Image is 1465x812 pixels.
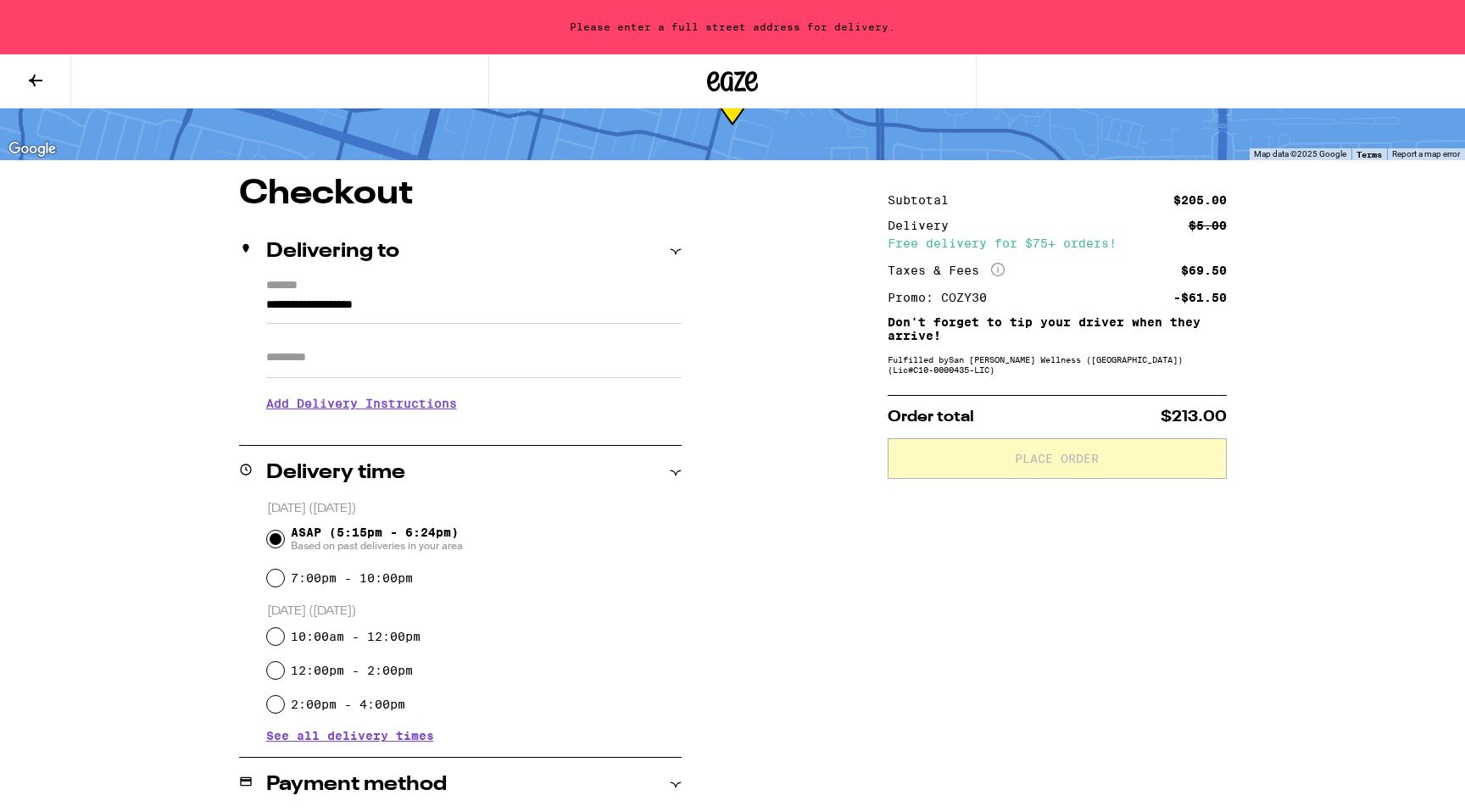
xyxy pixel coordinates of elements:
[888,220,961,231] div: Delivery
[267,501,682,517] p: [DATE] ([DATE])
[888,292,999,303] div: Promo: COZY30
[888,409,974,425] span: Order total
[1173,292,1227,303] div: -$61.50
[291,526,463,553] span: ASAP (5:15pm - 6:24pm)
[239,177,682,211] h1: Checkout
[1392,149,1460,159] a: Report a map error
[267,603,682,620] p: [DATE] ([DATE])
[266,423,682,437] p: We'll contact you at [PHONE_NUMBER] when we arrive
[1173,194,1227,206] div: $205.00
[1015,453,1099,464] span: Place Order
[1189,220,1227,231] div: $5.00
[888,354,1227,375] div: Fulfilled by San [PERSON_NAME] Wellness ([GEOGRAPHIC_DATA]) (Lic# C10-0000435-LIC )
[291,571,413,585] label: 7:00pm - 10:00pm
[888,237,1227,249] div: Free delivery for $75+ orders!
[1254,149,1346,159] span: Map data ©2025 Google
[4,138,60,160] img: Google
[291,664,413,677] label: 12:00pm - 2:00pm
[4,138,60,160] a: Open this area in Google Maps (opens a new window)
[888,194,961,206] div: Subtotal
[291,630,421,643] label: 10:00am - 12:00pm
[266,384,682,423] h3: Add Delivery Instructions
[291,539,463,553] span: Based on past deliveries in your area
[1181,264,1227,276] div: $69.50
[266,463,405,483] h2: Delivery time
[888,438,1227,479] button: Place Order
[888,315,1227,342] p: Don't forget to tip your driver when they arrive!
[10,12,122,25] span: Hi. Need any help?
[888,263,1005,278] div: Taxes & Fees
[291,698,405,711] label: 2:00pm - 4:00pm
[1161,409,1227,425] span: $213.00
[266,730,434,742] button: See all delivery times
[266,242,399,262] h2: Delivering to
[266,775,447,795] h2: Payment method
[1356,149,1382,159] a: Terms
